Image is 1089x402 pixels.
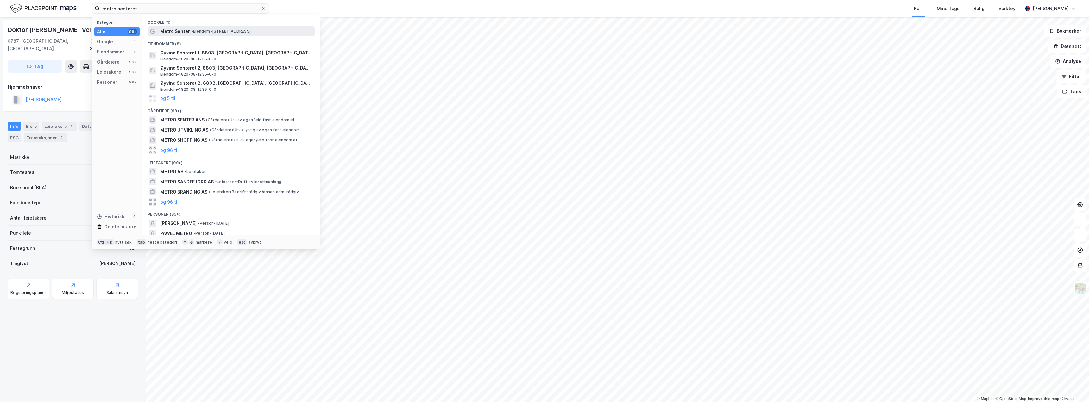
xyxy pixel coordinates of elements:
[1028,397,1059,401] a: Improve this map
[209,189,300,195] span: Leietaker • Bedriftsrådgiv./annen adm. rådgiv.
[185,169,206,174] span: Leietaker
[132,214,137,219] div: 0
[79,122,103,131] div: Datasett
[8,25,100,35] div: Doktor [PERSON_NAME] Vei 11
[160,198,179,206] button: og 96 til
[97,48,124,56] div: Eiendommer
[1056,70,1086,83] button: Filter
[106,290,128,295] div: Saksinnsyn
[996,397,1026,401] a: OpenStreetMap
[160,79,312,87] span: Øyvind Senteret 3, 8803, [GEOGRAPHIC_DATA], [GEOGRAPHIC_DATA]
[160,230,192,237] span: PAWEL METRO
[1057,372,1089,402] iframe: Chat Widget
[10,3,77,14] img: logo.f888ab2527a4732fd821a326f86c7f29.svg
[210,127,300,133] span: Gårdeiere • Utvikl./salg av egen fast eiendom
[160,116,205,124] span: METRO SENTER ANS
[198,221,200,226] span: •
[185,169,186,174] span: •
[224,240,232,245] div: velg
[8,37,90,53] div: 0787, [GEOGRAPHIC_DATA], [GEOGRAPHIC_DATA]
[198,221,229,226] span: Person • [DATE]
[132,49,137,54] div: 8
[128,80,137,85] div: 99+
[914,5,923,12] div: Kart
[160,220,197,227] span: [PERSON_NAME]
[104,223,136,231] div: Delete history
[210,127,211,132] span: •
[99,260,135,267] div: [PERSON_NAME]
[160,72,216,77] span: Eiendom • 1820-38-1235-0-0
[97,213,124,220] div: Historikk
[97,58,120,66] div: Gårdeiere
[193,231,195,236] span: •
[1057,85,1086,98] button: Tags
[132,39,137,44] div: 1
[937,5,960,12] div: Mine Tags
[100,4,261,13] input: Søk på adresse, matrikkel, gårdeiere, leietakere eller personer
[90,37,138,53] div: [GEOGRAPHIC_DATA], 33/72
[10,260,28,267] div: Tinglyst
[97,68,121,76] div: Leietakere
[206,117,208,122] span: •
[191,29,193,34] span: •
[10,199,42,207] div: Eiendomstype
[10,214,47,222] div: Antall leietakere
[1074,282,1086,294] img: Z
[193,231,225,236] span: Person • [DATE]
[142,15,320,26] div: Google (1)
[160,64,312,72] span: Øyvind Senteret 2, 8803, [GEOGRAPHIC_DATA], [GEOGRAPHIC_DATA]
[142,207,320,218] div: Personer (99+)
[248,240,261,245] div: avbryt
[1050,55,1086,68] button: Analyse
[160,95,175,102] button: og 5 til
[137,239,146,245] div: tab
[142,36,320,48] div: Eiendommer (8)
[128,59,137,65] div: 99+
[191,29,251,34] span: Eiendom • [STREET_ADDRESS]
[160,136,207,144] span: METRO SHOPPING AS
[10,184,47,191] div: Bruksareal (BRA)
[973,5,985,12] div: Bolig
[97,239,114,245] div: Ctrl + k
[215,179,217,184] span: •
[160,57,216,62] span: Eiendom • 1820-38-1235-0-0
[160,178,214,186] span: METRO SANDEFJORD AS
[10,229,31,237] div: Punktleie
[8,60,62,73] button: Tag
[160,168,183,176] span: METRO AS
[8,83,138,91] div: Hjemmelshaver
[97,20,140,25] div: Kategori
[160,28,190,35] span: Metro Senter
[160,49,312,57] span: Øyvind Senteret 1, 8803, [GEOGRAPHIC_DATA], [GEOGRAPHIC_DATA]
[1033,5,1069,12] div: [PERSON_NAME]
[128,29,137,34] div: 99+
[10,244,35,252] div: Festegrunn
[142,103,320,115] div: Gårdeiere (99+)
[97,78,117,86] div: Personer
[10,169,35,176] div: Tomteareal
[97,38,113,46] div: Google
[160,146,179,154] button: og 96 til
[237,239,247,245] div: esc
[977,397,994,401] a: Mapbox
[998,5,1016,12] div: Verktøy
[10,290,46,295] div: Reguleringsplaner
[23,122,39,131] div: Eiere
[209,189,211,194] span: •
[128,70,137,75] div: 99+
[160,126,208,134] span: METRO UTVIKLING AS
[42,122,77,131] div: Leietakere
[10,153,31,161] div: Matrikkel
[68,123,74,129] div: 1
[160,87,216,92] span: Eiendom • 1820-38-1235-0-0
[97,28,105,35] div: Alle
[209,138,211,142] span: •
[160,188,207,196] span: METRO BRANDING AS
[24,133,67,142] div: Transaksjoner
[8,133,21,142] div: ESG
[58,134,65,141] div: 2
[209,138,298,143] span: Gårdeiere • Utl. av egen/leid fast eiendom el.
[148,240,177,245] div: neste kategori
[215,179,282,184] span: Leietaker • Drift av idrettsanlegg
[115,240,132,245] div: nytt søk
